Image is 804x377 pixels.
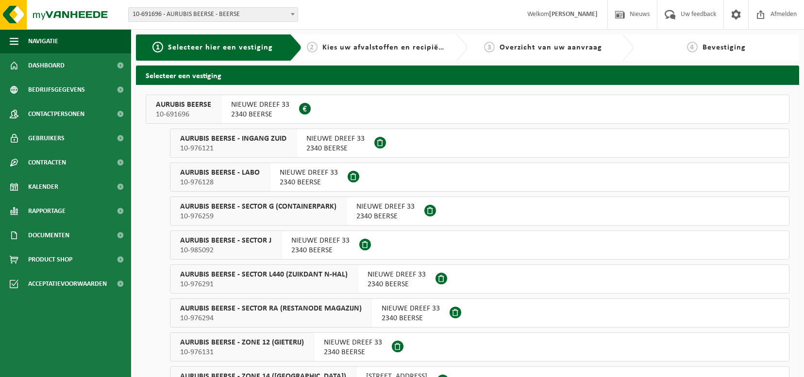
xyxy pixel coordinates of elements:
span: Navigatie [28,29,58,53]
button: AURUBIS BEERSE - SECTOR RA (RESTANODE MAGAZIJN) 10-976294 NIEUWE DREEF 332340 BEERSE [170,298,789,328]
span: AURUBIS BEERSE [156,100,211,110]
button: AURUBIS BEERSE - INGANG ZUID 10-976121 NIEUWE DREEF 332340 BEERSE [170,129,789,158]
span: AURUBIS BEERSE - SECTOR J [180,236,271,246]
h2: Selecteer een vestiging [136,66,799,84]
span: 2340 BEERSE [291,246,350,255]
span: 10-691696 - AURUBIS BEERSE - BEERSE [129,8,298,21]
span: AURUBIS BEERSE - SECTOR L440 (ZUIKDANT N-HAL) [180,270,348,279]
button: AURUBIS BEERSE 10-691696 NIEUWE DREEF 332340 BEERSE [146,95,789,124]
span: NIEUWE DREEF 33 [291,236,350,246]
span: AURUBIS BEERSE - ZONE 12 (GIETERIJ) [180,338,304,347]
span: 10-985092 [180,246,271,255]
span: 10-976131 [180,347,304,357]
span: 10-976291 [180,279,348,289]
span: Contracten [28,150,66,175]
span: 2340 BEERSE [324,347,382,357]
span: Bedrijfsgegevens [28,78,85,102]
span: Rapportage [28,199,66,223]
span: 10-976294 [180,313,362,323]
button: AURUBIS BEERSE - LABO 10-976128 NIEUWE DREEF 332340 BEERSE [170,163,789,192]
button: AURUBIS BEERSE - SECTOR L440 (ZUIKDANT N-HAL) 10-976291 NIEUWE DREEF 332340 BEERSE [170,264,789,294]
span: 10-976121 [180,144,286,153]
span: 10-976259 [180,212,336,221]
span: Gebruikers [28,126,65,150]
span: 2340 BEERSE [280,178,338,187]
span: NIEUWE DREEF 33 [306,134,365,144]
span: Contactpersonen [28,102,84,126]
span: 2 [307,42,318,52]
span: Product Shop [28,247,72,272]
span: 2340 BEERSE [382,313,440,323]
span: AURUBIS BEERSE - INGANG ZUID [180,134,286,144]
span: 1 [152,42,163,52]
span: Overzicht van uw aanvraag [500,44,602,51]
span: NIEUWE DREEF 33 [280,168,338,178]
button: AURUBIS BEERSE - ZONE 12 (GIETERIJ) 10-976131 NIEUWE DREEF 332340 BEERSE [170,332,789,361]
span: 3 [484,42,495,52]
span: 2340 BEERSE [231,110,289,119]
span: 10-691696 [156,110,211,119]
span: NIEUWE DREEF 33 [382,304,440,313]
button: AURUBIS BEERSE - SECTOR J 10-985092 NIEUWE DREEF 332340 BEERSE [170,230,789,260]
span: AURUBIS BEERSE - SECTOR G (CONTAINERPARK) [180,202,336,212]
span: 4 [687,42,698,52]
strong: [PERSON_NAME] [549,11,598,18]
span: 10-691696 - AURUBIS BEERSE - BEERSE [128,7,298,22]
button: AURUBIS BEERSE - SECTOR G (CONTAINERPARK) 10-976259 NIEUWE DREEF 332340 BEERSE [170,197,789,226]
span: Kalender [28,175,58,199]
span: AURUBIS BEERSE - SECTOR RA (RESTANODE MAGAZIJN) [180,304,362,313]
span: AURUBIS BEERSE - LABO [180,168,260,178]
span: Acceptatievoorwaarden [28,272,107,296]
span: 2340 BEERSE [356,212,415,221]
span: 10-976128 [180,178,260,187]
span: Kies uw afvalstoffen en recipiënten [322,44,456,51]
span: Documenten [28,223,69,247]
span: 2340 BEERSE [368,279,426,289]
span: NIEUWE DREEF 33 [231,100,289,110]
span: Dashboard [28,53,65,78]
span: NIEUWE DREEF 33 [368,270,426,279]
span: NIEUWE DREEF 33 [324,338,382,347]
span: NIEUWE DREEF 33 [356,202,415,212]
span: 2340 BEERSE [306,144,365,153]
span: Bevestiging [703,44,746,51]
span: Selecteer hier een vestiging [168,44,273,51]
